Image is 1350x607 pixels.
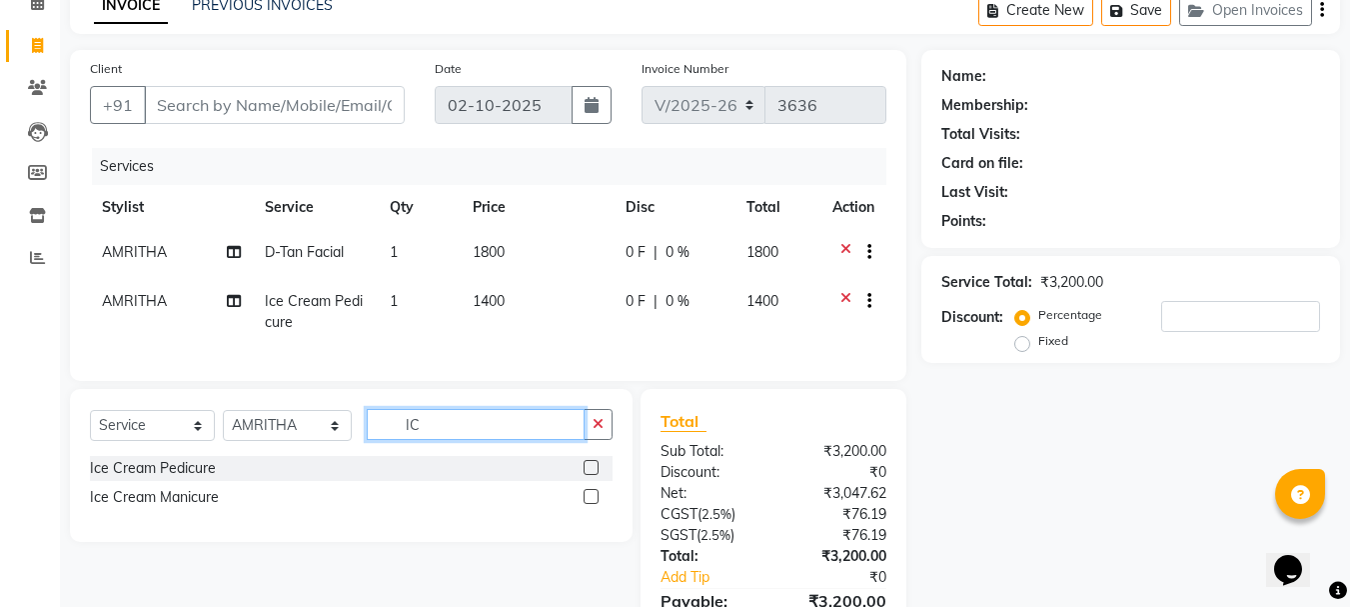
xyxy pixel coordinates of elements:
[614,185,735,230] th: Disc
[435,60,462,78] label: Date
[626,242,646,263] span: 0 F
[646,462,773,483] div: Discount:
[746,243,778,261] span: 1800
[90,60,122,78] label: Client
[734,185,820,230] th: Total
[654,242,658,263] span: |
[1038,306,1102,324] label: Percentage
[367,409,586,440] input: Search or Scan
[1038,332,1068,350] label: Fixed
[773,441,901,462] div: ₹3,200.00
[90,86,146,124] button: +91
[92,148,901,185] div: Services
[666,242,689,263] span: 0 %
[795,567,902,588] div: ₹0
[102,292,167,310] span: AMRITHA
[666,291,689,312] span: 0 %
[773,483,901,504] div: ₹3,047.62
[646,441,773,462] div: Sub Total:
[661,526,696,544] span: SGST
[144,86,405,124] input: Search by Name/Mobile/Email/Code
[646,483,773,504] div: Net:
[941,153,1023,174] div: Card on file:
[646,525,773,546] div: ( )
[265,292,363,331] span: Ice Cream Pedicure
[941,95,1028,116] div: Membership:
[378,185,461,230] th: Qty
[90,185,253,230] th: Stylist
[941,211,986,232] div: Points:
[746,292,778,310] span: 1400
[390,292,398,310] span: 1
[941,182,1008,203] div: Last Visit:
[90,458,216,479] div: Ice Cream Pedicure
[701,506,731,522] span: 2.5%
[654,291,658,312] span: |
[773,462,901,483] div: ₹0
[461,185,614,230] th: Price
[102,243,167,261] span: AMRITHA
[646,567,794,588] a: Add Tip
[941,307,1003,328] div: Discount:
[700,527,730,543] span: 2.5%
[1266,527,1330,587] iframe: chat widget
[1040,272,1103,293] div: ₹3,200.00
[773,525,901,546] div: ₹76.19
[646,504,773,525] div: ( )
[773,546,901,567] div: ₹3,200.00
[253,185,378,230] th: Service
[642,60,728,78] label: Invoice Number
[773,504,901,525] div: ₹76.19
[626,291,646,312] span: 0 F
[661,505,697,523] span: CGST
[473,243,505,261] span: 1800
[941,272,1032,293] div: Service Total:
[90,487,219,508] div: Ice Cream Manicure
[473,292,505,310] span: 1400
[390,243,398,261] span: 1
[941,66,986,87] div: Name:
[265,243,344,261] span: D-Tan Facial
[820,185,886,230] th: Action
[661,411,706,432] span: Total
[646,546,773,567] div: Total:
[941,124,1020,145] div: Total Visits:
